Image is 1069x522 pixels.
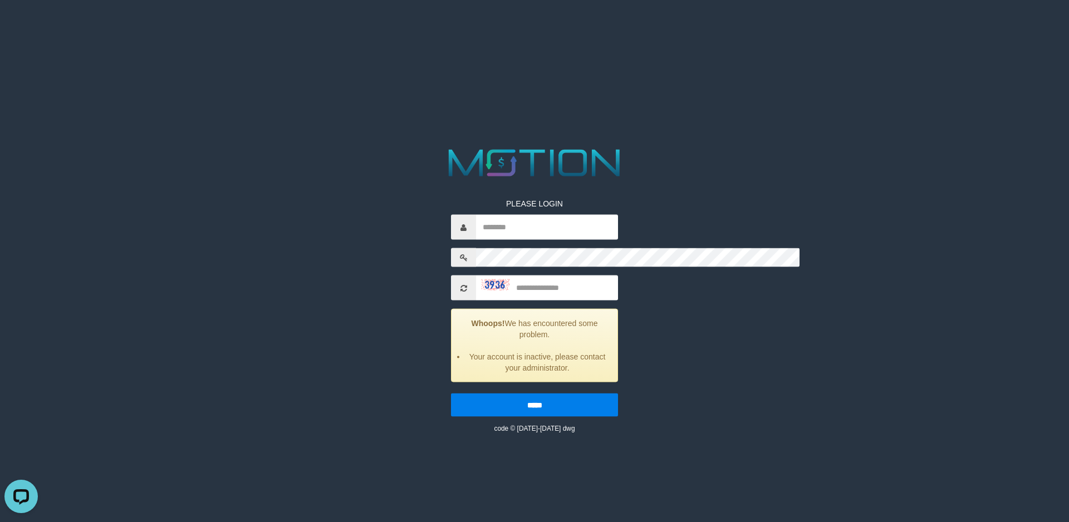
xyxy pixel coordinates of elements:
strong: Whoops! [472,319,505,328]
div: We has encountered some problem. [451,309,618,382]
img: MOTION_logo.png [441,145,628,181]
li: Your account is inactive, please contact your administrator. [465,351,609,373]
button: Open LiveChat chat widget [4,4,38,38]
small: code © [DATE]-[DATE] dwg [494,425,575,432]
img: captcha [482,279,509,290]
p: PLEASE LOGIN [451,198,618,209]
